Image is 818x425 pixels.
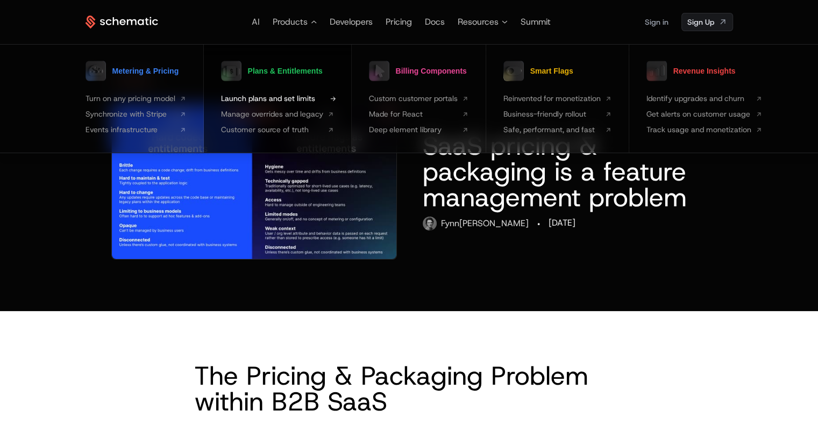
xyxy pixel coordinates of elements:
div: Fynn [PERSON_NAME] [441,217,529,230]
a: Launch plans and set limits [221,93,334,104]
span: Customer source of truth [221,124,323,135]
span: Billing Components [396,67,467,75]
span: Business-friendly rollout [503,109,601,120]
span: Launch plans and set limits [221,93,323,104]
a: Manage overrides and legacy [221,109,334,120]
span: Deep element library [369,124,458,135]
span: Track usage and monetization [646,124,751,135]
a: Custom customer portals [369,93,468,104]
span: Identify upgrades and churn [646,93,751,104]
h1: SaaS pricing & packaging is a feature management problem [423,133,707,210]
a: Events infrastructure [86,124,186,135]
span: Manage overrides and legacy [221,109,323,120]
a: Revenue Insights [646,57,736,84]
h2: The Pricing & Packaging Problem within B2B SaaS [194,363,624,414]
a: Docs [425,16,445,27]
span: Custom customer portals [369,93,458,104]
a: Business-friendly rollout [503,109,611,120]
span: Products [273,16,308,28]
a: Plans & Entitlements [221,57,323,84]
a: Synchronize with Stripe [86,109,186,120]
a: Smart Flags [503,57,573,84]
a: Reinvented for monetization [503,93,611,104]
span: Turn on any pricing model [86,93,175,104]
span: Synchronize with Stripe [86,109,175,120]
span: Revenue Insights [673,67,736,75]
span: Metering & Pricing [112,67,179,75]
a: Customer source of truth [221,124,334,135]
a: Track usage and monetization [646,124,762,135]
div: [DATE] [549,217,575,229]
a: Sign in [645,13,668,31]
span: Made for React [369,109,458,120]
a: Deep element library [369,124,468,135]
a: AI [252,16,260,27]
span: Reinvented for monetization [503,93,601,104]
a: Pricing [386,16,412,27]
img: pricing and packaging is featuer m [112,105,397,259]
span: Get alerts on customer usage [646,109,751,120]
a: Get alerts on customer usage [646,109,762,120]
a: Billing Components [369,57,467,84]
a: [object Object] [681,13,733,31]
a: Identify upgrades and churn [646,93,762,104]
a: Summit [521,16,551,27]
img: fynn [423,217,437,230]
a: Turn on any pricing model [86,93,186,104]
div: · [537,217,540,232]
span: Smart Flags [530,67,573,75]
a: Metering & Pricing [86,57,179,84]
span: Plans & Entitlements [248,67,323,75]
a: Made for React [369,109,468,120]
a: Developers [330,16,373,27]
span: Events infrastructure [86,124,175,135]
a: Safe, performant, and fast [503,124,611,135]
span: Sign Up [687,17,714,27]
span: Resources [458,16,499,28]
span: Safe, performant, and fast [503,124,601,135]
